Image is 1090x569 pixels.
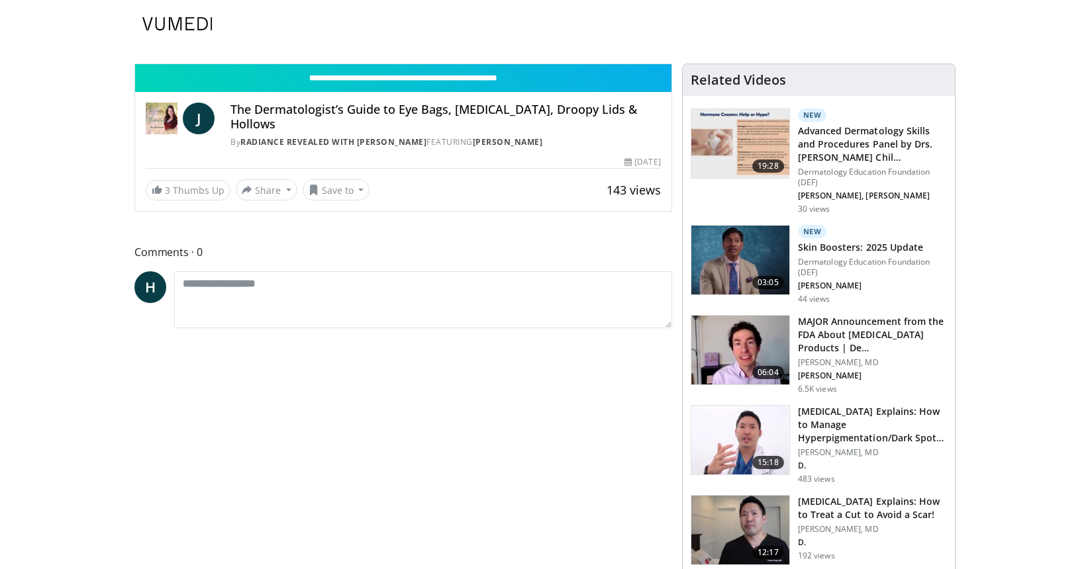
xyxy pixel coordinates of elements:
span: 19:28 [752,159,784,173]
h4: The Dermatologist’s Guide to Eye Bags, [MEDICAL_DATA], Droopy Lids & Hollows [230,103,661,131]
img: e1503c37-a13a-4aad-9ea8-1e9b5ff728e6.150x105_q85_crop-smart_upscale.jpg [691,406,789,474]
div: By FEATURING [230,136,661,148]
p: New [798,225,827,238]
button: Share [236,179,297,200]
a: 12:17 [MEDICAL_DATA] Explains: How to Treat a Cut to Avoid a Scar! [PERSON_NAME], MD D. 192 views [691,495,947,565]
img: 5d8405b0-0c3f-45ed-8b2f-ed15b0244802.150x105_q85_crop-smart_upscale.jpg [691,226,789,294]
img: b8d0b268-5ea7-42fe-a1b9-7495ab263df8.150x105_q85_crop-smart_upscale.jpg [691,316,789,384]
a: 3 Thumbs Up [146,180,230,200]
h3: [MEDICAL_DATA] Explains: How to Treat a Cut to Avoid a Scar! [798,495,947,521]
span: 143 views [607,182,661,198]
span: Comments 0 [134,243,672,261]
span: 12:17 [752,546,784,559]
p: Suneel Chilukuri [798,281,947,291]
a: 19:28 New Advanced Dermatology Skills and Procedures Panel by Drs. [PERSON_NAME] Chil… Dermatolog... [691,109,947,214]
p: 30 views [798,204,830,214]
img: VuMedi Logo [142,17,213,30]
h3: Skin Boosters: 2025 Update [798,241,947,254]
img: Radiance Revealed with Dr. Jen Haley [146,103,177,134]
h3: Advanced Dermatology Skills and Procedures Panel by Drs. Suneel Chilukuri and Gilly Munavalli [798,124,947,164]
a: H [134,271,166,303]
h3: Dermatologist Explains: How to Manage Hyperpigmentation/Dark Spots on the Face [798,405,947,445]
p: 483 views [798,474,835,484]
button: Save to [303,179,370,200]
p: 192 views [798,550,835,561]
p: Suneel Chilukuri [798,191,947,201]
p: 6.5K views [798,384,837,394]
div: [DATE] [624,156,660,168]
span: 06:04 [752,366,784,379]
a: J [183,103,215,134]
h4: Related Videos [691,72,786,88]
img: 24945916-2cf7-46e8-ba42-f4b460d6138e.150x105_q85_crop-smart_upscale.jpg [691,496,789,564]
p: [PERSON_NAME], MD [798,447,947,458]
p: New [798,109,827,122]
a: 15:18 [MEDICAL_DATA] Explains: How to Manage Hyperpigmentation/Dark Spots o… [PERSON_NAME], MD D.... [691,405,947,484]
p: Daniel Sugai MD [798,460,947,471]
p: 44 views [798,294,830,304]
p: [PERSON_NAME], MD [798,524,947,535]
span: 3 [165,184,170,197]
a: 06:04 MAJOR Announcement from the FDA About [MEDICAL_DATA] Products | De… [PERSON_NAME], MD [PERS... [691,315,947,394]
p: Dermatology Education Foundation (DEF) [798,167,947,188]
img: dd29cf01-09ec-4981-864e-72915a94473e.150x105_q85_crop-smart_upscale.jpg [691,109,789,178]
span: 15:18 [752,456,784,469]
p: [PERSON_NAME], MD [798,357,947,368]
a: [PERSON_NAME] [473,136,543,148]
p: John Barbieri [798,371,947,381]
span: 03:05 [752,276,784,289]
a: 03:05 New Skin Boosters: 2025 Update Dermatology Education Foundation (DEF) [PERSON_NAME] 44 views [691,225,947,304]
p: Daniel Sugai MD [798,537,947,548]
a: Radiance Revealed with [PERSON_NAME] [240,136,426,148]
h3: MAJOR Announcement from the FDA About Benzoyl Peroxide Products | Dermatologist Explains [798,315,947,355]
p: Dermatology Education Foundation (DEF) [798,257,947,278]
